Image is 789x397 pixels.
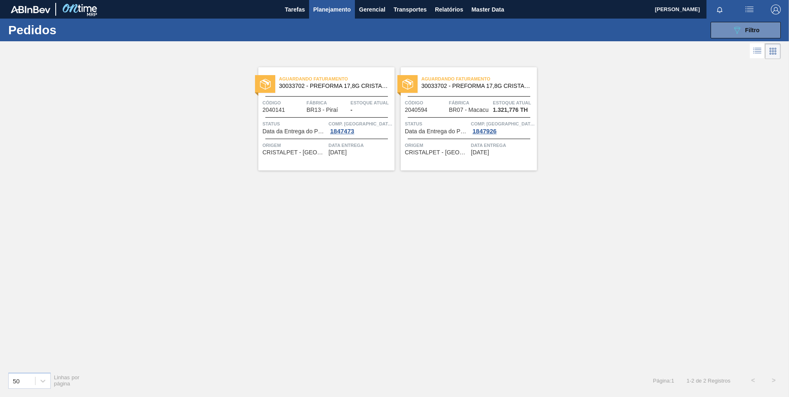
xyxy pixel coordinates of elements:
span: 2040141 [262,107,285,113]
span: Data entrega [471,141,535,149]
div: Visão em Lista [750,43,765,59]
span: Fábrica [449,99,491,107]
button: Notificações [706,4,733,15]
span: BR13 - Piraí [307,107,338,113]
span: 07/10/2025 [328,149,347,156]
span: Status [405,120,469,128]
img: TNhmsLtSVTkK8tSr43FrP2fwEKptu5GPRR3wAAAABJRU5ErkJggg== [11,6,50,13]
span: Linhas por página [54,374,80,387]
a: statusAguardando Faturamento30033702 - PREFORMA 17,8G CRISTAL 100% RECICLADACódigo2040141FábricaB... [252,67,394,170]
span: Relatórios [435,5,463,14]
span: Data entrega [328,141,392,149]
button: > [763,370,784,391]
span: Data da Entrega do Pedido Atrasada [405,128,469,135]
span: 30033702 - PREFORMA 17,8G CRISTAL 100% RECICLADA [421,83,530,89]
span: Tarefas [285,5,305,14]
span: Aguardando Faturamento [421,75,537,83]
img: Logout [771,5,781,14]
img: status [260,79,271,90]
div: 1847473 [328,128,356,135]
h1: Pedidos [8,25,132,35]
a: Comp. [GEOGRAPHIC_DATA]1847926 [471,120,535,135]
img: status [402,79,413,90]
span: Origem [262,141,326,149]
img: userActions [744,5,754,14]
button: Filtro [711,22,781,38]
div: 50 [13,377,20,384]
a: Comp. [GEOGRAPHIC_DATA]1847473 [328,120,392,135]
span: Origem [405,141,469,149]
span: Estoque atual [493,99,535,107]
span: Código [405,99,447,107]
span: Master Data [471,5,504,14]
span: 1 - 2 de 2 Registros [687,378,730,384]
span: - [350,107,352,113]
span: BR07 - Macacu [449,107,489,113]
span: CRISTALPET - CABO DE SANTO AGOSTINHO (PE) [405,149,469,156]
span: 30033702 - PREFORMA 17,8G CRISTAL 100% RECICLADA [279,83,388,89]
span: 1.321,776 TH [493,107,528,113]
button: < [743,370,763,391]
span: 2040594 [405,107,428,113]
span: Gerencial [359,5,385,14]
span: Aguardando Faturamento [279,75,394,83]
span: Comp. Carga [471,120,535,128]
span: 07/10/2025 [471,149,489,156]
div: 1847926 [471,128,498,135]
span: Transportes [394,5,427,14]
a: statusAguardando Faturamento30033702 - PREFORMA 17,8G CRISTAL 100% RECICLADACódigo2040594FábricaB... [394,67,537,170]
span: Filtro [745,27,760,33]
span: Página : 1 [653,378,674,384]
div: Visão em Cards [765,43,781,59]
span: Estoque atual [350,99,392,107]
span: Data da Entrega do Pedido Atrasada [262,128,326,135]
span: Comp. Carga [328,120,392,128]
span: Fábrica [307,99,349,107]
span: Planejamento [313,5,351,14]
span: CRISTALPET - CABO DE SANTO AGOSTINHO (PE) [262,149,326,156]
span: Status [262,120,326,128]
span: Código [262,99,305,107]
